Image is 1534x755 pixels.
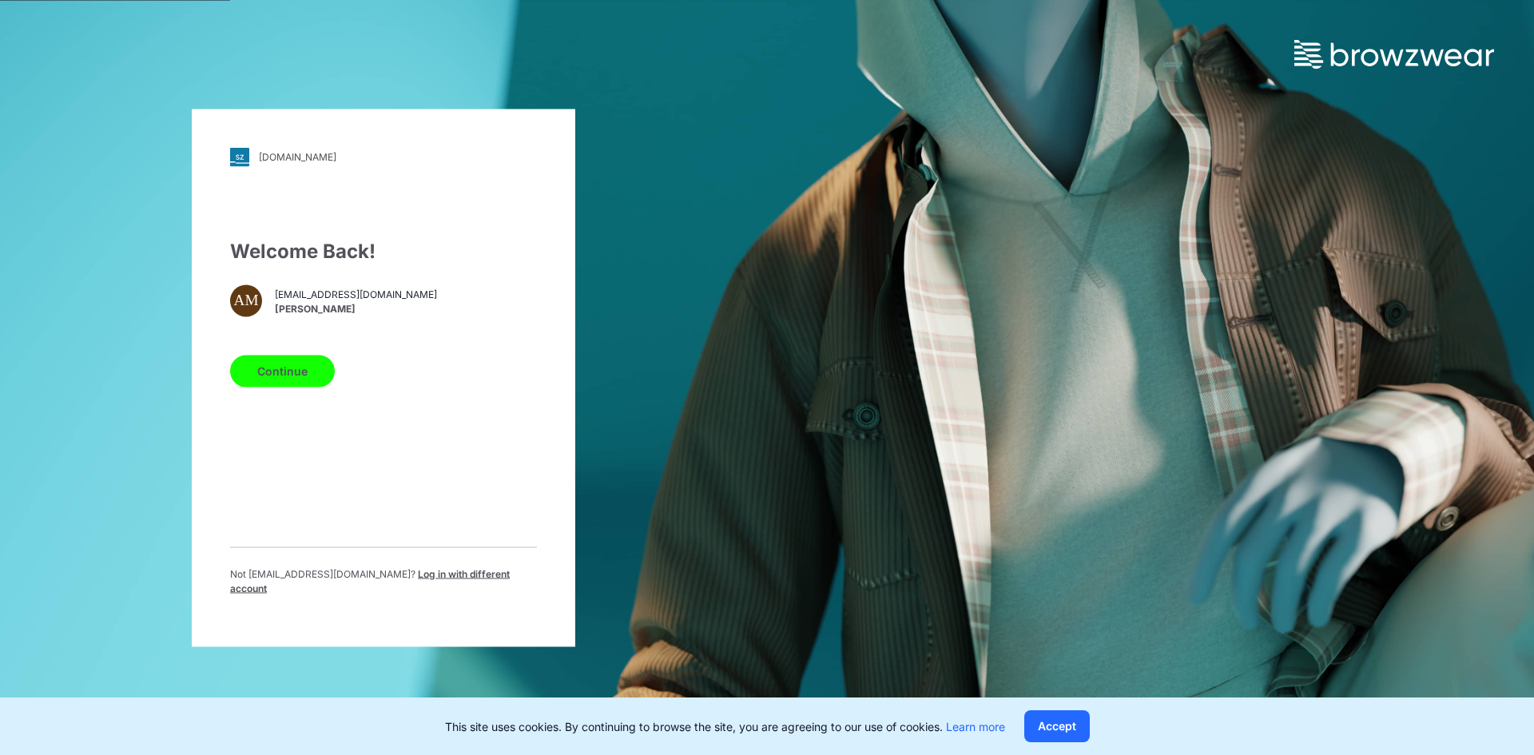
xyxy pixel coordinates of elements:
[230,147,249,166] img: svg+xml;base64,PHN2ZyB3aWR0aD0iMjgiIGhlaWdodD0iMjgiIHZpZXdCb3g9IjAgMCAyOCAyOCIgZmlsbD0ibm9uZSIgeG...
[1294,40,1494,69] img: browzwear-logo.73288ffb.svg
[230,147,537,166] a: [DOMAIN_NAME]
[230,236,537,265] div: Welcome Back!
[230,355,335,387] button: Continue
[230,284,262,316] div: AM
[1024,710,1090,742] button: Accept
[445,718,1005,735] p: This site uses cookies. By continuing to browse the site, you are agreeing to our use of cookies.
[946,720,1005,733] a: Learn more
[230,566,537,595] p: Not [EMAIL_ADDRESS][DOMAIN_NAME] ?
[275,288,437,302] span: [EMAIL_ADDRESS][DOMAIN_NAME]
[275,302,437,316] span: [PERSON_NAME]
[259,151,336,163] div: [DOMAIN_NAME]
